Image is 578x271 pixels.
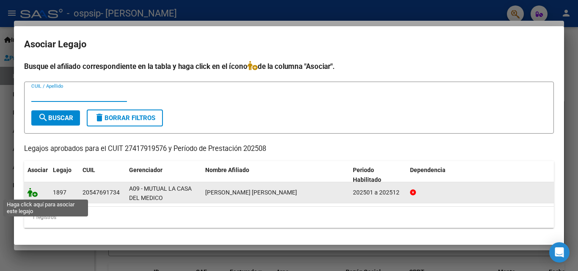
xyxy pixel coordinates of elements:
[24,144,554,154] p: Legajos aprobados para el CUIT 27417919576 y Período de Prestación 202508
[50,161,79,189] datatable-header-cell: Legajo
[83,167,95,173] span: CUIL
[410,167,446,173] span: Dependencia
[24,61,554,72] h4: Busque el afiliado correspondiente en la tabla y haga click en el ícono de la columna "Asociar".
[31,110,80,126] button: Buscar
[129,167,162,173] span: Gerenciador
[38,114,73,122] span: Buscar
[94,114,155,122] span: Borrar Filtros
[129,185,192,202] span: A09 - MUTUAL LA CASA DEL MEDICO
[350,161,407,189] datatable-header-cell: Periodo Habilitado
[87,109,163,126] button: Borrar Filtros
[353,167,381,183] span: Periodo Habilitado
[24,207,554,228] div: 1 registros
[53,189,66,196] span: 1897
[205,189,297,196] span: ORTIZ DYLAN BAUTISTA
[53,167,72,173] span: Legajo
[24,36,554,52] h2: Asociar Legajo
[79,161,126,189] datatable-header-cell: CUIL
[407,161,554,189] datatable-header-cell: Dependencia
[126,161,202,189] datatable-header-cell: Gerenciador
[24,161,50,189] datatable-header-cell: Asociar
[202,161,350,189] datatable-header-cell: Nombre Afiliado
[38,112,48,123] mat-icon: search
[83,188,120,197] div: 20547691734
[94,112,105,123] mat-icon: delete
[28,167,48,173] span: Asociar
[353,188,403,197] div: 202501 a 202512
[205,167,249,173] span: Nombre Afiliado
[549,242,570,263] div: Open Intercom Messenger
